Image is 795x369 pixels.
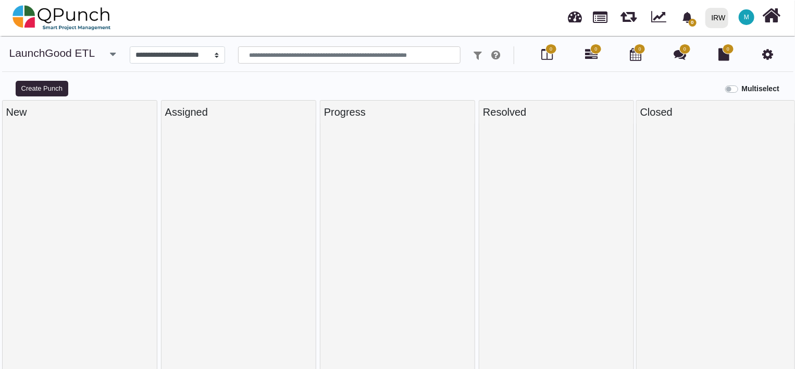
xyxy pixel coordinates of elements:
[689,19,697,27] span: 0
[165,104,312,120] div: Assigned
[739,9,754,25] span: Muhammad.shoaib
[701,1,732,35] a: IRW
[585,52,598,60] a: 0
[9,47,95,59] a: LaunchGood ETL
[674,48,687,60] i: Punch Discussion
[13,2,111,33] img: qpunch-sp.fa6292f.png
[640,104,791,120] div: Closed
[742,84,779,93] b: Multiselect
[639,46,641,53] span: 0
[620,5,637,22] span: Releases
[719,48,730,60] i: Document Library
[682,12,693,23] svg: bell fill
[593,7,608,23] span: Projects
[585,48,598,60] i: Gantt
[324,104,471,120] div: Progress
[568,6,582,22] span: Dashboard
[727,46,729,53] span: 0
[676,1,701,33] a: bell fill0
[744,14,749,20] span: M
[732,1,761,34] a: M
[541,48,553,60] i: Board
[16,81,68,96] button: Create Punch
[491,50,500,60] i: e.g: punch or !ticket or &category or #label or @username or $priority or *iteration or ^addition...
[678,8,697,27] div: Notification
[712,9,726,27] div: IRW
[630,48,641,60] i: Calendar
[483,104,630,120] div: Resolved
[763,6,781,26] i: Home
[550,46,552,53] span: 0
[684,46,686,53] span: 0
[595,46,598,53] span: 0
[646,1,676,35] div: Dynamic Report
[6,104,153,120] div: New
